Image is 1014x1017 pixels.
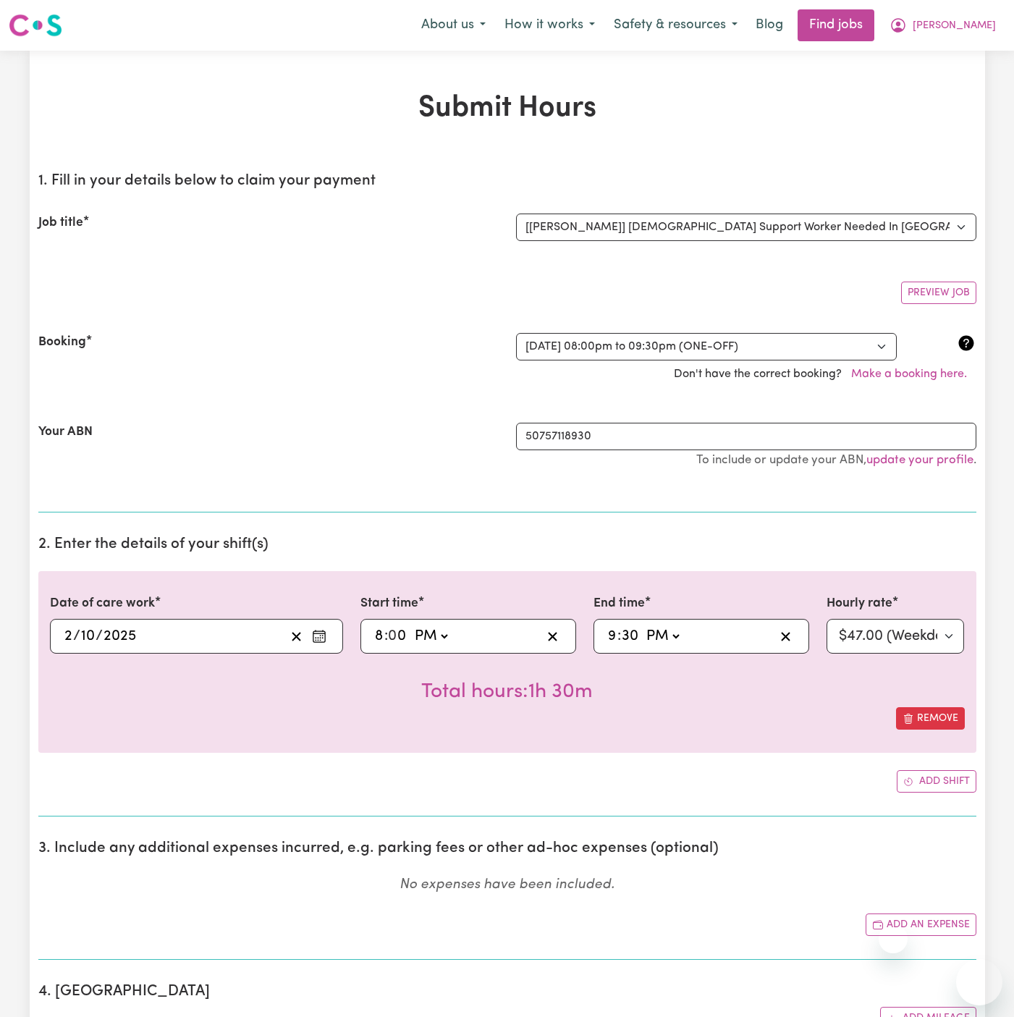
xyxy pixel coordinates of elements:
button: Add another shift [897,770,976,793]
small: To include or update your ABN, . [696,454,976,466]
label: Job title [38,214,83,232]
span: : [617,628,621,644]
button: Preview Job [901,282,976,304]
h2: 2. Enter the details of your shift(s) [38,536,976,554]
label: Start time [360,594,418,613]
button: Remove this shift [896,707,965,730]
h2: 3. Include any additional expenses incurred, e.g. parking fees or other ad-hoc expenses (optional) [38,840,976,858]
img: Careseekers logo [9,12,62,38]
label: Date of care work [50,594,155,613]
button: Clear date [285,625,308,647]
button: My Account [880,10,1005,41]
a: Blog [747,9,792,41]
a: Careseekers logo [9,9,62,42]
input: -- [389,625,407,647]
input: -- [607,625,617,647]
label: Your ABN [38,423,93,442]
h2: 1. Fill in your details below to claim your payment [38,172,976,190]
button: Make a booking here. [842,360,976,388]
h2: 4. [GEOGRAPHIC_DATA] [38,983,976,1001]
span: Total hours worked: 1 hour 30 minutes [421,682,593,702]
em: No expenses have been included. [400,878,614,892]
iframe: Button to launch messaging window [956,959,1002,1005]
button: Add another expense [866,913,976,936]
button: Enter the date of care work [308,625,331,647]
iframe: Close message [879,924,908,953]
span: 0 [388,629,397,643]
input: -- [621,625,639,647]
button: Safety & resources [604,10,747,41]
a: update your profile [866,454,973,466]
h1: Submit Hours [38,91,976,126]
span: / [96,628,103,644]
span: [PERSON_NAME] [913,18,996,34]
label: Hourly rate [827,594,892,613]
input: ---- [103,625,137,647]
span: : [384,628,388,644]
button: About us [412,10,495,41]
span: Don't have the correct booking? [674,368,976,380]
input: -- [80,625,96,647]
input: -- [374,625,384,647]
input: -- [64,625,73,647]
button: How it works [495,10,604,41]
span: / [73,628,80,644]
label: End time [593,594,645,613]
a: Find jobs [798,9,874,41]
label: Booking [38,333,86,352]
